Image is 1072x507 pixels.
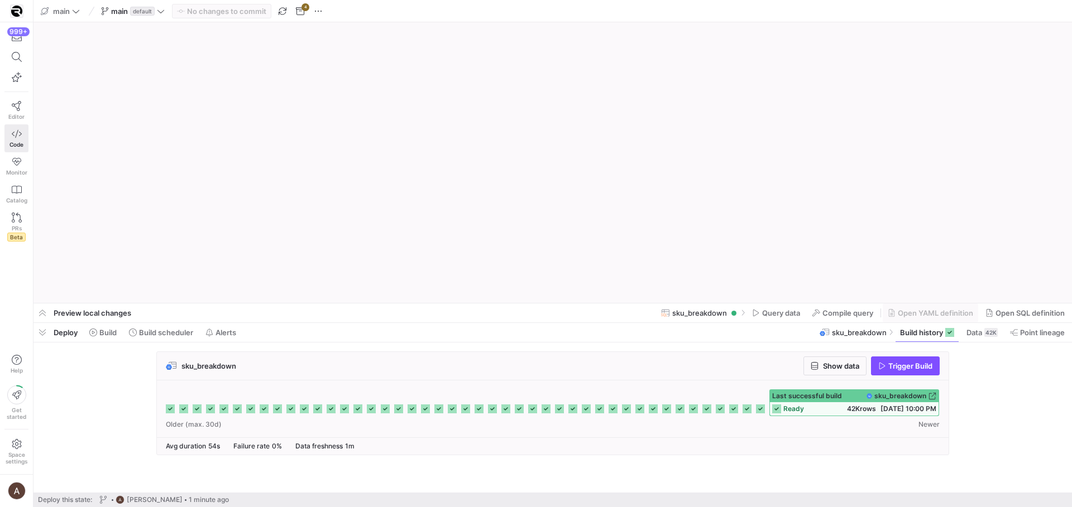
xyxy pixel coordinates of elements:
span: Newer [918,421,940,428]
span: Last successful build [772,392,842,400]
span: 1m [345,442,355,450]
button: Build history [895,323,959,342]
span: Alerts [216,328,236,337]
span: Monitor [6,169,27,176]
button: Help [4,350,28,379]
span: PRs [12,225,22,231]
span: Build scheduler [139,328,193,337]
a: Code [4,124,28,152]
span: Data [966,328,982,337]
img: https://storage.googleapis.com/y42-prod-data-exchange/images/9vP1ZiGb3SDtS36M2oSqLE2NxN9MAbKgqIYc... [11,6,22,17]
button: main [38,4,83,18]
span: Deploy [54,328,78,337]
span: Compile query [822,308,873,317]
button: Open SQL definition [980,303,1070,322]
span: Get started [7,407,26,420]
button: https://lh3.googleusercontent.com/a/AEdFTp4_8LqxRyxVUtC19lo4LS2NU-n5oC7apraV2tR5=s96-c[PERSON_NAM... [97,492,232,507]
button: Compile query [807,303,878,322]
span: Trigger Build [888,361,932,370]
span: 42K rows [847,404,876,413]
span: sku_breakdown [832,328,887,337]
a: Spacesettings [4,434,28,470]
button: 999+ [4,27,28,47]
span: Avg duration [166,442,206,450]
button: Trigger Build [871,356,940,375]
span: Older (max. 30d) [166,421,222,428]
div: 42K [984,328,998,337]
span: default [130,7,155,16]
span: Failure rate [233,442,270,450]
button: Getstarted [4,381,28,424]
span: Preview local changes [54,308,131,317]
span: Query data [762,308,800,317]
button: Data42K [961,323,1003,342]
a: https://storage.googleapis.com/y42-prod-data-exchange/images/9vP1ZiGb3SDtS36M2oSqLE2NxN9MAbKgqIYc... [4,2,28,21]
span: sku_breakdown [181,361,236,370]
button: https://lh3.googleusercontent.com/a/AEdFTp4_8LqxRyxVUtC19lo4LS2NU-n5oC7apraV2tR5=s96-c [4,479,28,503]
span: Build [99,328,117,337]
span: Beta [7,233,26,242]
span: Catalog [6,197,27,204]
span: Help [9,367,23,374]
button: maindefault [98,4,167,18]
span: Point lineage [1020,328,1065,337]
a: PRsBeta [4,208,28,246]
button: Alerts [200,323,241,342]
span: 0% [272,442,282,450]
a: Editor [4,96,28,124]
span: Show data [823,361,859,370]
button: Show data [803,356,867,375]
button: Query data [747,303,805,322]
button: Point lineage [1005,323,1070,342]
button: Build scheduler [124,323,198,342]
a: Monitor [4,152,28,180]
span: Open SQL definition [996,308,1065,317]
span: 54s [208,442,220,450]
span: Space settings [6,451,27,465]
img: https://lh3.googleusercontent.com/a/AEdFTp4_8LqxRyxVUtC19lo4LS2NU-n5oC7apraV2tR5=s96-c [116,495,125,504]
a: sku_breakdown [867,392,936,400]
span: Build history [900,328,943,337]
span: Data freshness [295,442,343,450]
button: Last successful buildsku_breakdownready42Krows[DATE] 10:00 PM [769,389,939,416]
span: ready [783,405,804,413]
span: 1 minute ago [189,496,229,504]
span: sku_breakdown [874,392,926,400]
div: 999+ [7,27,30,36]
span: main [53,7,70,16]
img: https://lh3.googleusercontent.com/a/AEdFTp4_8LqxRyxVUtC19lo4LS2NU-n5oC7apraV2tR5=s96-c [8,482,26,500]
span: main [111,7,128,16]
span: Code [9,141,23,148]
span: Deploy this state: [38,496,92,504]
span: [DATE] 10:00 PM [880,404,936,413]
span: [PERSON_NAME] [127,496,183,504]
span: sku_breakdown [672,308,727,317]
a: Catalog [4,180,28,208]
span: Editor [8,113,25,120]
button: Build [84,323,122,342]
